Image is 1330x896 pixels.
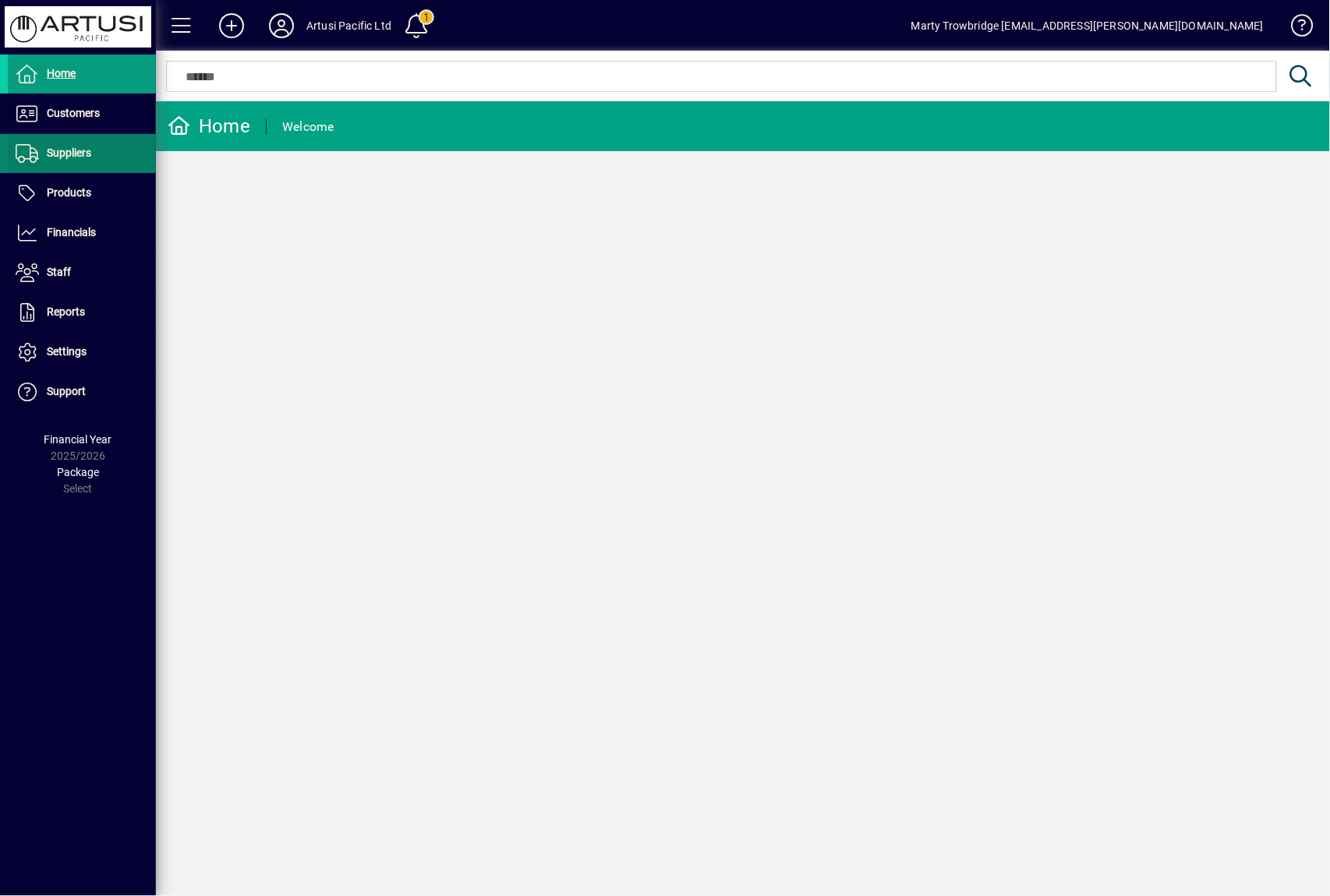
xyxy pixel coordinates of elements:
a: Suppliers [8,134,156,173]
a: Financials [8,213,156,252]
span: Staff [47,266,71,278]
div: Marty Trowbridge [EMAIL_ADDRESS][PERSON_NAME][DOMAIN_NAME] [911,13,1264,38]
a: Staff [8,253,156,292]
button: Profile [256,12,306,40]
span: Products [47,186,91,199]
a: Customers [8,94,156,133]
div: Artusi Pacific Ltd [306,13,391,38]
span: Package [57,466,99,478]
a: Settings [8,333,156,372]
div: Welcome [282,115,334,139]
a: Products [8,174,156,213]
span: Financial Year [44,433,112,446]
span: Home [47,67,76,79]
span: Customers [47,107,100,119]
div: Home [168,114,250,139]
a: Reports [8,293,156,332]
span: Support [47,385,86,397]
button: Add [207,12,256,40]
span: Settings [47,345,87,358]
a: Knowledge Base [1279,3,1311,54]
span: Financials [47,226,96,238]
span: Suppliers [47,146,91,159]
span: Reports [47,305,85,318]
a: Support [8,372,156,411]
